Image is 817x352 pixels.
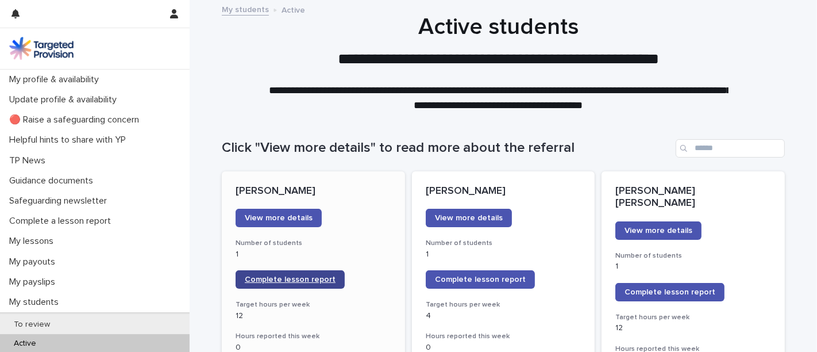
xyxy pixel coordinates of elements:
[236,311,391,321] p: 12
[426,300,581,309] h3: Target hours per week
[217,13,780,41] h1: Active students
[282,3,305,16] p: Active
[426,209,512,227] a: View more details
[615,283,724,301] a: Complete lesson report
[625,288,715,296] span: Complete lesson report
[5,196,116,206] p: Safeguarding newsletter
[426,250,581,259] p: 1
[435,214,503,222] span: View more details
[5,320,59,330] p: To review
[625,227,692,235] span: View more details
[615,251,771,261] h3: Number of students
[426,332,581,341] h3: Hours reported this week
[236,250,391,259] p: 1
[222,140,671,156] h1: Click "View more details" to read more about the referral
[5,114,148,125] p: 🔴 Raise a safeguarding concern
[435,276,526,284] span: Complete lesson report
[236,332,391,341] h3: Hours reported this week
[5,339,45,349] p: Active
[245,214,313,222] span: View more details
[5,277,64,288] p: My payslips
[5,135,135,146] p: Helpful hints to share with YP
[236,209,322,227] a: View more details
[426,270,535,289] a: Complete lesson report
[615,323,771,333] p: 12
[615,221,702,240] a: View more details
[236,270,345,289] a: Complete lesson report
[245,276,336,284] span: Complete lesson report
[426,239,581,248] h3: Number of students
[615,262,771,271] p: 1
[615,185,771,210] p: [PERSON_NAME] [PERSON_NAME]
[222,2,269,16] a: My students
[5,297,68,308] p: My students
[5,236,63,247] p: My lessons
[5,175,102,186] p: Guidance documents
[236,185,391,198] p: [PERSON_NAME]
[615,313,771,322] h3: Target hours per week
[426,185,581,198] p: [PERSON_NAME]
[676,139,785,158] input: Search
[5,257,64,267] p: My payouts
[9,37,74,60] img: M5nRWzHhSzIhMunXDL62
[5,94,126,105] p: Update profile & availability
[5,74,108,85] p: My profile & availability
[426,311,581,321] p: 4
[236,300,391,309] h3: Target hours per week
[236,239,391,248] h3: Number of students
[5,155,55,166] p: TP News
[5,216,120,227] p: Complete a lesson report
